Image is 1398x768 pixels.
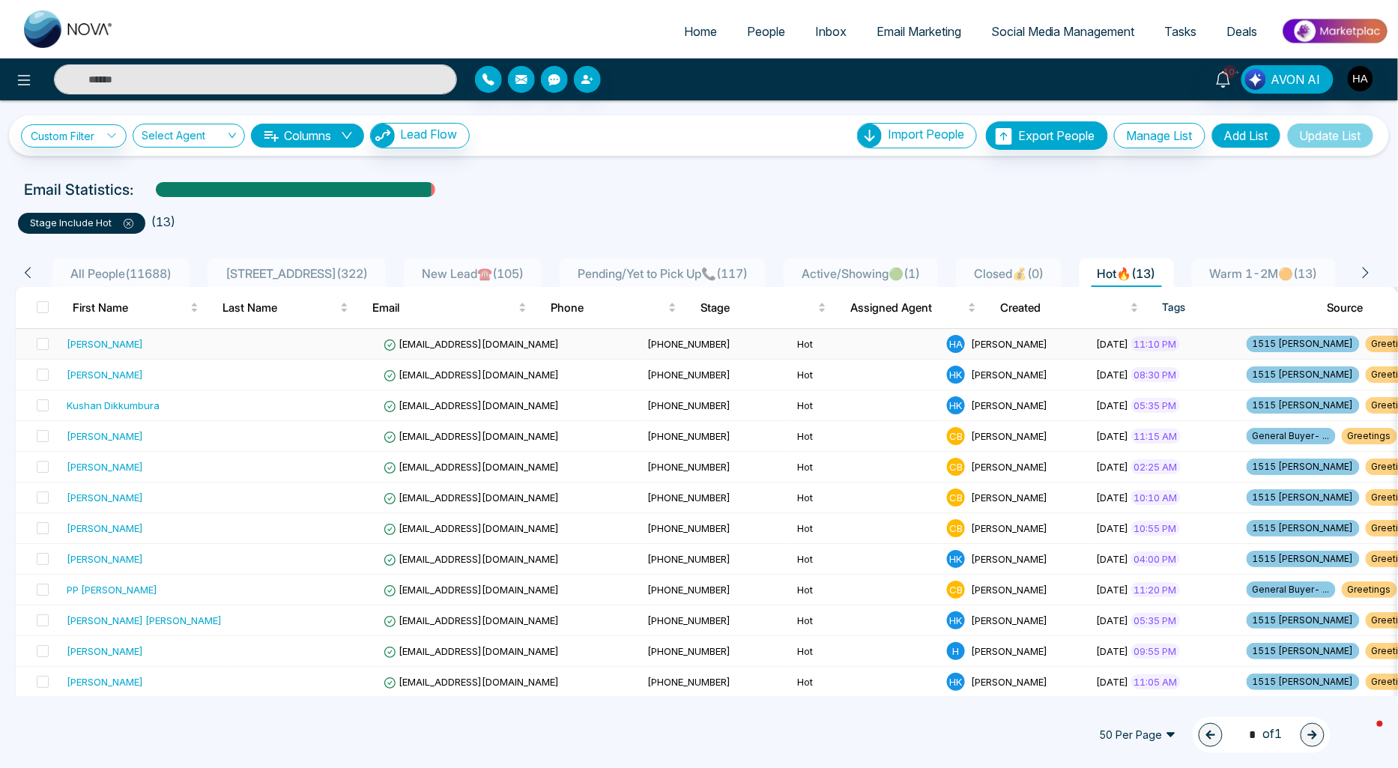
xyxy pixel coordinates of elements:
[947,458,965,476] span: C B
[1131,367,1180,382] span: 08:30 PM
[796,266,926,281] span: Active/Showing🟢 ( 1 )
[67,459,143,474] div: [PERSON_NAME]
[947,642,965,660] span: H
[73,299,187,317] span: First Name
[384,645,559,657] span: [EMAIL_ADDRESS][DOMAIN_NAME]
[971,676,1047,688] span: [PERSON_NAME]
[647,430,730,442] span: [PHONE_NUMBER]
[1097,399,1129,411] span: [DATE]
[791,544,941,575] td: Hot
[791,636,941,667] td: Hot
[1131,521,1180,536] span: 10:55 PM
[384,338,559,350] span: [EMAIL_ADDRESS][DOMAIN_NAME]
[220,266,374,281] span: [STREET_ADDRESS] ( 322 )
[947,550,965,568] span: H K
[647,584,730,596] span: [PHONE_NUMBER]
[991,24,1135,39] span: Social Media Management
[971,461,1047,473] span: [PERSON_NAME]
[1131,551,1180,566] span: 04:00 PM
[1271,70,1321,88] span: AVON AI
[1150,17,1212,46] a: Tasks
[988,287,1151,329] th: Created
[877,24,961,39] span: Email Marketing
[1211,123,1281,148] button: Add List
[384,553,559,565] span: [EMAIL_ADDRESS][DOMAIN_NAME]
[364,123,470,148] a: Lead FlowLead Flow
[371,124,395,148] img: Lead Flow
[947,673,965,691] span: H K
[223,299,337,317] span: Last Name
[1097,338,1129,350] span: [DATE]
[1097,369,1129,381] span: [DATE]
[1097,522,1129,534] span: [DATE]
[1165,24,1197,39] span: Tasks
[151,213,175,231] li: ( 13 )
[551,299,665,317] span: Phone
[1097,676,1129,688] span: [DATE]
[1131,613,1180,628] span: 05:35 PM
[67,644,143,659] div: [PERSON_NAME]
[67,521,143,536] div: [PERSON_NAME]
[1247,674,1360,690] span: 1515 [PERSON_NAME]
[1247,397,1360,414] span: 1515 [PERSON_NAME]
[971,645,1047,657] span: [PERSON_NAME]
[815,24,847,39] span: Inbox
[971,584,1047,596] span: [PERSON_NAME]
[341,130,353,142] span: down
[67,367,143,382] div: [PERSON_NAME]
[1131,674,1181,689] span: 11:05 AM
[1097,614,1129,626] span: [DATE]
[1245,69,1266,90] img: Lead Flow
[1342,428,1397,444] span: Greetings
[947,335,965,353] span: H A
[61,287,211,329] th: First Name
[67,582,157,597] div: PP [PERSON_NAME]
[384,676,559,688] span: [EMAIL_ADDRESS][DOMAIN_NAME]
[1280,14,1389,48] img: Market-place.gif
[572,266,754,281] span: Pending/Yet to Pick Up📞 ( 117 )
[1342,581,1397,598] span: Greetings
[67,490,143,505] div: [PERSON_NAME]
[1097,553,1129,565] span: [DATE]
[1131,459,1181,474] span: 02:25 AM
[791,329,941,360] td: Hot
[791,667,941,698] td: Hot
[1131,429,1181,444] span: 11:15 AM
[67,429,143,444] div: [PERSON_NAME]
[1247,366,1360,383] span: 1515 [PERSON_NAME]
[67,336,143,351] div: [PERSON_NAME]
[251,124,364,148] button: Columnsdown
[684,24,717,39] span: Home
[971,338,1047,350] span: [PERSON_NAME]
[791,421,941,452] td: Hot
[971,399,1047,411] span: [PERSON_NAME]
[647,522,730,534] span: [PHONE_NUMBER]
[947,581,965,599] span: C B
[1247,489,1360,506] span: 1515 [PERSON_NAME]
[360,287,539,329] th: Email
[647,492,730,504] span: [PHONE_NUMBER]
[791,513,941,544] td: Hot
[947,396,965,414] span: H K
[791,605,941,636] td: Hot
[689,287,838,329] th: Stage
[384,399,559,411] span: [EMAIL_ADDRESS][DOMAIN_NAME]
[384,461,559,473] span: [EMAIL_ADDRESS][DOMAIN_NAME]
[971,614,1047,626] span: [PERSON_NAME]
[791,360,941,390] td: Hot
[947,489,965,507] span: C B
[384,369,559,381] span: [EMAIL_ADDRESS][DOMAIN_NAME]
[888,127,964,142] span: Import People
[800,17,862,46] a: Inbox
[400,127,457,142] span: Lead Flow
[647,399,730,411] span: [PHONE_NUMBER]
[539,287,689,329] th: Phone
[1131,398,1180,413] span: 05:35 PM
[1097,645,1129,657] span: [DATE]
[647,338,730,350] span: [PHONE_NUMBER]
[647,461,730,473] span: [PHONE_NUMBER]
[747,24,785,39] span: People
[1241,65,1334,94] button: AVON AI
[947,366,965,384] span: H K
[732,17,800,46] a: People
